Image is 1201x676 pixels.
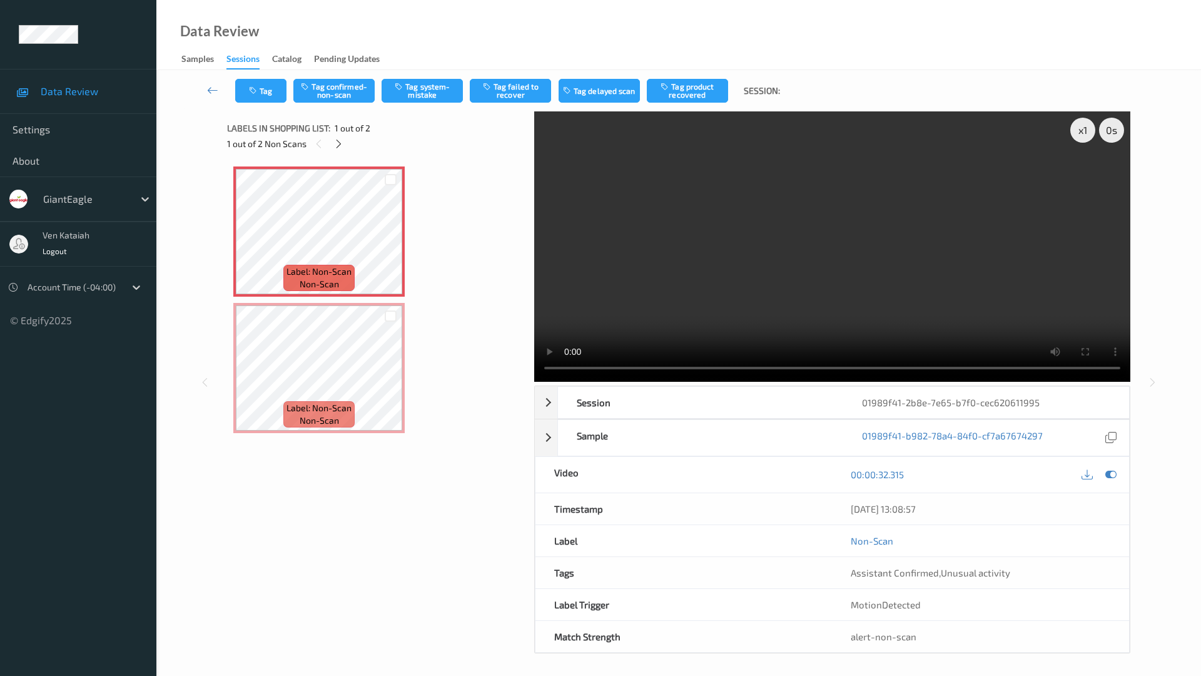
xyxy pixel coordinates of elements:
[851,567,939,578] span: Assistant Confirmed
[832,589,1129,620] div: MotionDetected
[181,53,214,68] div: Samples
[227,136,525,151] div: 1 out of 2 Non Scans
[1099,118,1124,143] div: 0 s
[535,457,833,493] div: Video
[851,535,893,547] a: Non-Scan
[180,25,259,38] div: Data Review
[535,419,1130,456] div: Sample01989f41-b982-78a4-84f0-cf7a67674297
[300,278,339,290] span: non-scan
[558,420,844,456] div: Sample
[851,630,1110,643] div: alert-non-scan
[335,122,370,135] span: 1 out of 2
[559,79,640,103] button: Tag delayed scan
[558,387,844,418] div: Session
[286,265,352,278] span: Label: Non-Scan
[535,493,833,525] div: Timestamp
[941,567,1010,578] span: Unusual activity
[293,79,375,103] button: Tag confirmed-non-scan
[314,51,392,68] a: Pending Updates
[535,621,833,652] div: Match Strength
[535,557,833,588] div: Tags
[272,51,314,68] a: Catalog
[226,53,260,69] div: Sessions
[535,386,1130,419] div: Session01989f41-2b8e-7e65-b7f0-cec620611995
[843,387,1129,418] div: 01989f41-2b8e-7e65-b7f0-cec620611995
[272,53,302,68] div: Catalog
[1070,118,1095,143] div: x 1
[382,79,463,103] button: Tag system-mistake
[851,468,904,481] a: 00:00:32.315
[227,122,330,135] span: Labels in shopping list:
[181,51,226,68] a: Samples
[314,53,380,68] div: Pending Updates
[535,589,833,620] div: Label Trigger
[862,429,1043,446] a: 01989f41-b982-78a4-84f0-cf7a67674297
[286,402,352,414] span: Label: Non-Scan
[226,51,272,69] a: Sessions
[300,414,339,427] span: non-scan
[647,79,728,103] button: Tag product recovered
[235,79,286,103] button: Tag
[535,525,833,556] div: Label
[851,567,1010,578] span: ,
[744,84,780,97] span: Session:
[851,503,1110,515] div: [DATE] 13:08:57
[470,79,551,103] button: Tag failed to recover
